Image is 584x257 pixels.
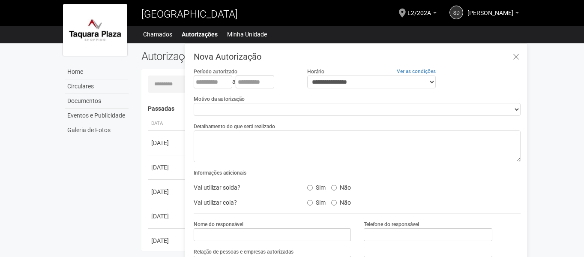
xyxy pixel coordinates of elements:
[331,200,337,206] input: Não
[467,11,519,18] a: [PERSON_NAME]
[148,106,515,112] h4: Passadas
[307,200,313,206] input: Sim
[65,123,129,137] a: Galeria de Fotos
[63,4,127,56] img: logo.jpg
[143,28,172,40] a: Chamados
[148,117,186,131] th: Data
[65,94,129,109] a: Documentos
[194,221,243,228] label: Nome do responsável
[194,76,294,88] div: a
[364,221,419,228] label: Telefone do responsável
[467,1,513,16] span: Suana de Almeida Antonio
[407,1,431,16] span: L2/202A
[65,79,129,94] a: Circulares
[141,8,238,20] span: [GEOGRAPHIC_DATA]
[151,187,183,196] div: [DATE]
[151,163,183,172] div: [DATE]
[151,236,183,245] div: [DATE]
[227,28,267,40] a: Minha Unidade
[331,185,337,190] input: Não
[407,11,437,18] a: L2/202A
[449,6,463,19] a: Sd
[194,123,275,130] label: Detalhamento do que será realizado
[194,248,293,256] label: Relação de pessoas e empresas autorizadas
[307,68,324,76] label: Horário
[187,181,300,194] div: Vai utilizar solda?
[307,181,326,191] label: Sim
[397,68,436,74] a: Ver as condições
[151,139,183,147] div: [DATE]
[65,109,129,123] a: Eventos e Publicidade
[187,196,300,209] div: Vai utilizar cola?
[307,196,326,206] label: Sim
[307,185,313,190] input: Sim
[331,196,351,206] label: Não
[65,65,129,79] a: Home
[151,212,183,221] div: [DATE]
[194,169,246,177] label: Informações adicionais
[141,50,325,63] h2: Autorizações
[194,52,521,61] h3: Nova Autorização
[331,181,351,191] label: Não
[194,95,245,103] label: Motivo da autorização
[182,28,218,40] a: Autorizações
[194,68,237,76] label: Período autorizado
